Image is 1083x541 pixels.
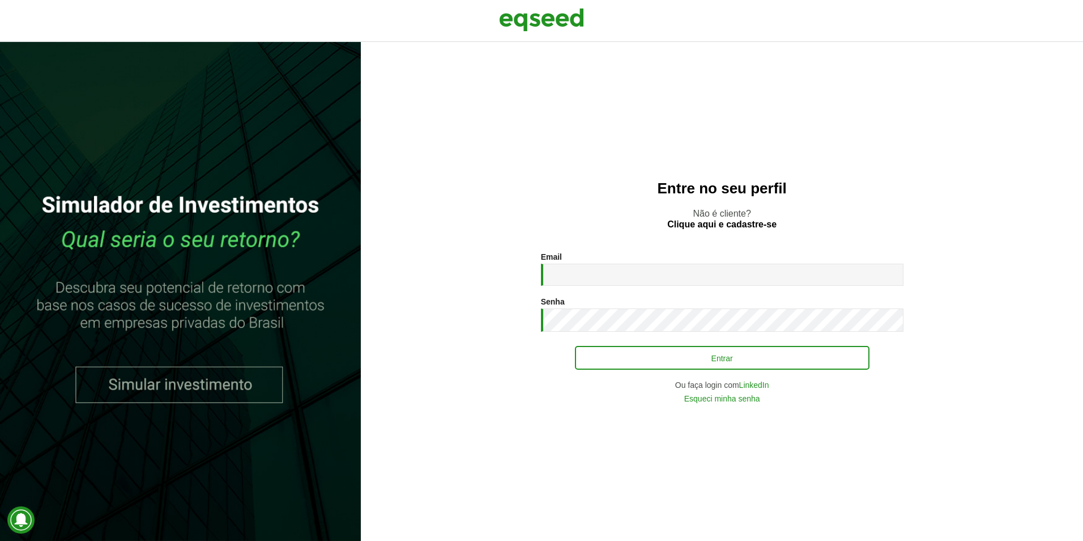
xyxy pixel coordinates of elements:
label: Senha [541,298,565,306]
label: Email [541,253,562,261]
h2: Entre no seu perfil [383,180,1060,197]
button: Entrar [575,346,869,370]
p: Não é cliente? [383,208,1060,230]
a: Clique aqui e cadastre-se [667,220,777,229]
a: Esqueci minha senha [684,395,760,403]
div: Ou faça login com [541,381,903,389]
a: LinkedIn [739,381,769,389]
img: EqSeed Logo [499,6,584,34]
